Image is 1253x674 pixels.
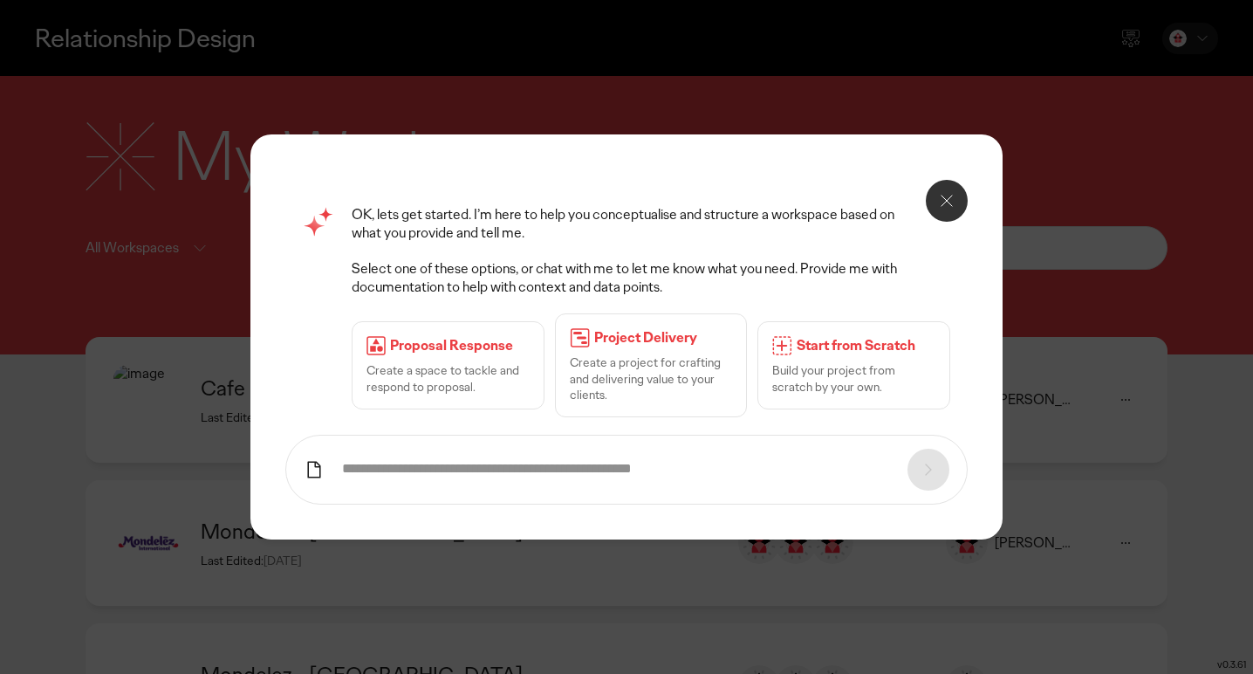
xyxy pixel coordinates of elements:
p: Project Delivery [594,329,733,347]
p: Build your project from scratch by your own. [772,362,935,394]
p: Proposal Response [390,337,530,355]
p: Start from Scratch [797,337,935,355]
p: OK, lets get started. I’m here to help you conceptualise and structure a workspace based on what ... [352,206,950,243]
p: Select one of these options, or chat with me to let me know what you need. Provide me with docume... [352,260,950,297]
p: Create a space to tackle and respond to proposal. [366,362,530,394]
p: Create a project for crafting and delivering value to your clients. [570,354,733,402]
